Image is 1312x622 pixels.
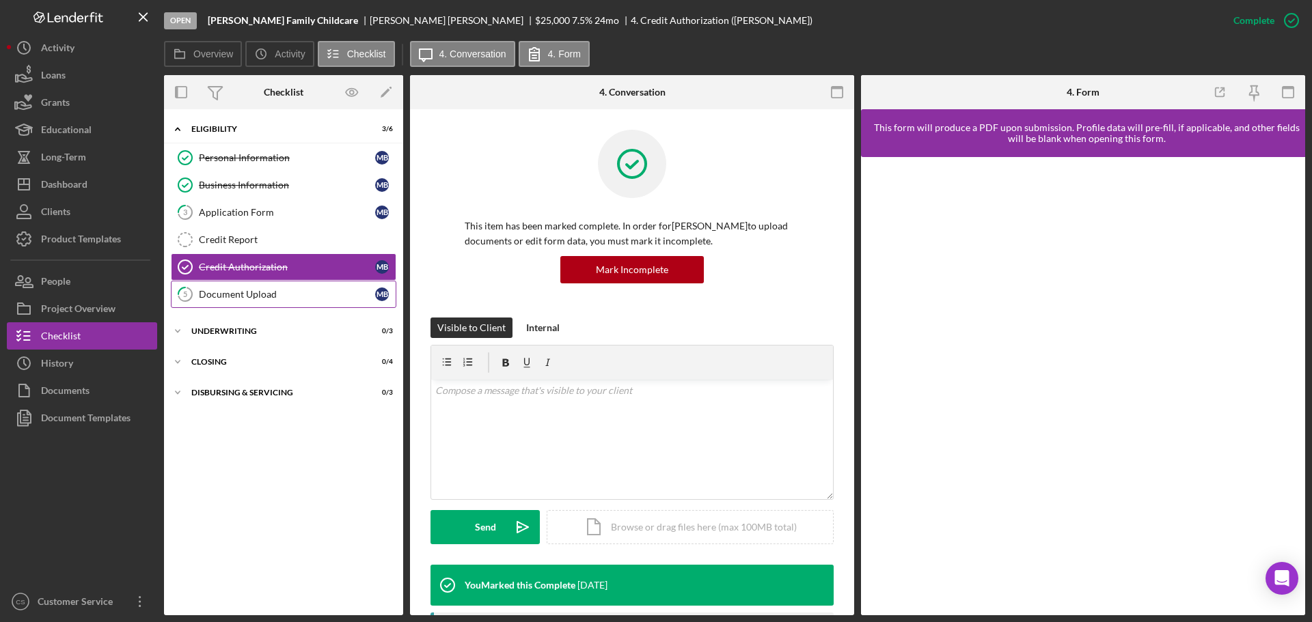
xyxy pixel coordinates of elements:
[594,15,619,26] div: 24 mo
[171,226,396,253] a: Credit Report
[375,287,389,301] div: M B
[41,404,131,435] div: Document Templates
[264,87,303,98] div: Checklist
[171,253,396,281] a: Credit AuthorizationMB
[171,171,396,199] a: Business InformationMB
[183,208,187,216] tspan: 3
[535,14,570,26] span: $25,000
[171,199,396,226] a: 3Application FormMB
[475,510,496,544] div: Send
[370,15,535,26] div: [PERSON_NAME] [PERSON_NAME]
[437,317,506,338] div: Visible to Client
[199,289,375,300] div: Document Upload
[193,48,233,59] label: Overview
[191,327,359,335] div: Underwriting
[208,15,358,26] b: [PERSON_NAME] Family Childcare
[526,317,560,338] div: Internal
[7,404,157,432] button: Document Templates
[577,580,607,591] time: 2025-09-24 22:37
[347,48,386,59] label: Checklist
[1067,87,1099,98] div: 4. Form
[191,125,359,133] div: Eligibility
[410,41,515,67] button: 4. Conversation
[191,388,359,397] div: Disbursing & Servicing
[519,317,566,338] button: Internal
[375,260,389,274] div: M B
[368,358,393,366] div: 0 / 4
[164,12,197,29] div: Open
[199,261,375,272] div: Credit Authorization
[368,388,393,397] div: 0 / 3
[368,125,393,133] div: 3 / 6
[199,180,375,190] div: Business Information
[368,327,393,335] div: 0 / 3
[430,317,512,338] button: Visible to Client
[439,48,506,59] label: 4. Conversation
[375,151,389,165] div: M B
[199,152,375,163] div: Personal Information
[868,122,1305,144] div: This form will produce a PDF upon submission. Profile data will pre-fill, if applicable, and othe...
[519,41,590,67] button: 4. Form
[7,588,157,615] button: CSCustomer Service
[596,256,668,283] div: Mark Incomplete
[16,598,25,606] text: CS
[599,87,666,98] div: 4. Conversation
[560,256,704,283] button: Mark Incomplete
[465,580,575,591] div: You Marked this Complete
[465,218,799,249] p: This item has been marked complete. In order for [PERSON_NAME] to upload documents or edit form d...
[318,41,395,67] button: Checklist
[430,510,540,544] button: Send
[875,171,1293,602] iframe: Lenderfit form
[375,206,389,219] div: M B
[572,15,592,26] div: 7.5 %
[199,234,396,245] div: Credit Report
[548,48,581,59] label: 4. Form
[183,289,187,298] tspan: 5
[1220,7,1305,34] button: Complete
[375,178,389,192] div: M B
[1266,562,1298,595] div: Open Intercom Messenger
[171,144,396,171] a: Personal InformationMB
[245,41,314,67] button: Activity
[34,588,123,619] div: Customer Service
[199,207,375,218] div: Application Form
[164,41,242,67] button: Overview
[171,281,396,308] a: 5Document UploadMB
